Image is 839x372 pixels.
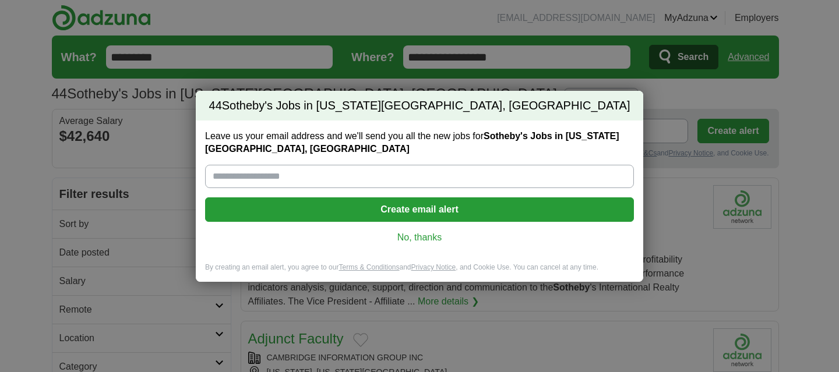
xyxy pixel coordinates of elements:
a: Terms & Conditions [339,263,399,271]
button: Create email alert [205,197,634,222]
div: By creating an email alert, you agree to our and , and Cookie Use. You can cancel at any time. [196,263,643,282]
a: No, thanks [214,231,625,244]
span: 44 [209,98,222,114]
h2: Sotheby's Jobs in [US_STATE][GEOGRAPHIC_DATA], [GEOGRAPHIC_DATA] [196,91,643,121]
a: Privacy Notice [411,263,456,271]
label: Leave us your email address and we'll send you all the new jobs for [205,130,634,155]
